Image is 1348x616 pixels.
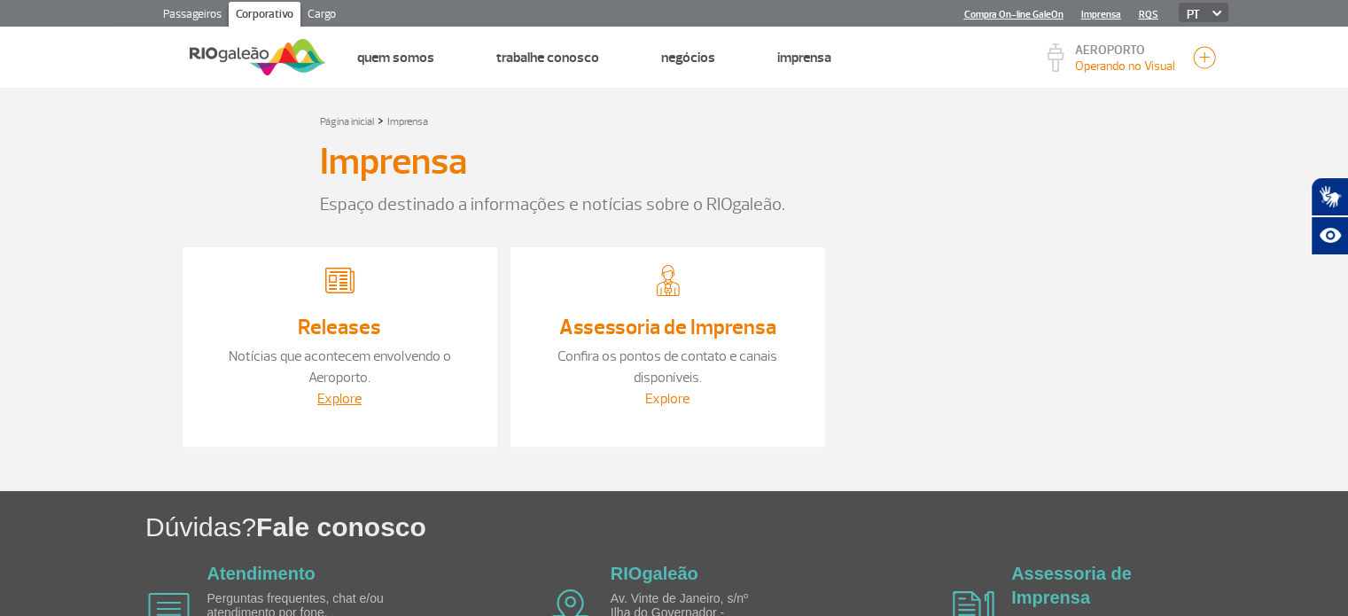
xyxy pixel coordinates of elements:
[557,347,777,386] a: Confira os pontos de contato e canais disponíveis.
[320,115,374,129] a: Página inicial
[298,314,381,340] a: Releases
[1311,177,1348,255] div: Plugin de acessibilidade da Hand Talk.
[777,49,831,66] a: Imprensa
[645,390,690,408] a: Explore
[559,314,776,340] a: Assessoria de Imprensa
[611,564,698,583] a: RIOgaleão
[317,390,362,408] a: Explore
[320,140,467,184] h3: Imprensa
[300,2,343,30] a: Cargo
[1075,44,1175,57] p: AEROPORTO
[1311,216,1348,255] button: Abrir recursos assistivos.
[156,2,229,30] a: Passageiros
[1075,57,1175,75] p: Visibilidade de 10000m
[1011,564,1132,607] a: Assessoria de Imprensa
[145,509,1348,545] h1: Dúvidas?
[387,115,428,129] a: Imprensa
[256,512,426,542] span: Fale conosco
[378,110,384,130] a: >
[357,49,434,66] a: Quem Somos
[207,564,316,583] a: Atendimento
[496,49,599,66] a: Trabalhe Conosco
[1081,9,1121,20] a: Imprensa
[1311,177,1348,216] button: Abrir tradutor de língua de sinais.
[320,191,1029,218] p: Espaço destinado a informações e notícias sobre o RIOgaleão.
[229,347,451,386] a: Notícias que acontecem envolvendo o Aeroporto.
[1139,9,1158,20] a: RQS
[661,49,715,66] a: Negócios
[964,9,1064,20] a: Compra On-line GaleOn
[229,2,300,30] a: Corporativo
